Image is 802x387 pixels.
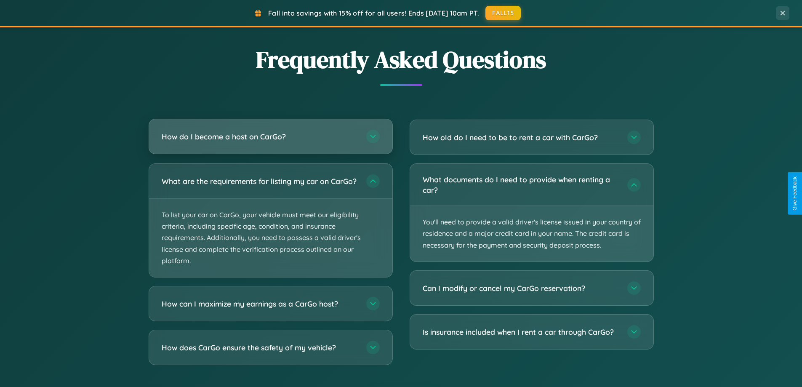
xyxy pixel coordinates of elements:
p: To list your car on CarGo, your vehicle must meet our eligibility criteria, including specific ag... [149,199,392,277]
p: You'll need to provide a valid driver's license issued in your country of residence and a major c... [410,206,653,262]
span: Fall into savings with 15% off for all users! Ends [DATE] 10am PT. [268,9,479,17]
h2: Frequently Asked Questions [149,43,654,76]
h3: What documents do I need to provide when renting a car? [423,174,619,195]
h3: How do I become a host on CarGo? [162,131,358,142]
h3: Is insurance included when I rent a car through CarGo? [423,327,619,337]
h3: How can I maximize my earnings as a CarGo host? [162,299,358,309]
h3: How does CarGo ensure the safety of my vehicle? [162,342,358,353]
h3: What are the requirements for listing my car on CarGo? [162,176,358,187]
h3: How old do I need to be to rent a car with CarGo? [423,132,619,143]
div: Give Feedback [792,176,798,211]
button: FALL15 [485,6,521,20]
h3: Can I modify or cancel my CarGo reservation? [423,283,619,294]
